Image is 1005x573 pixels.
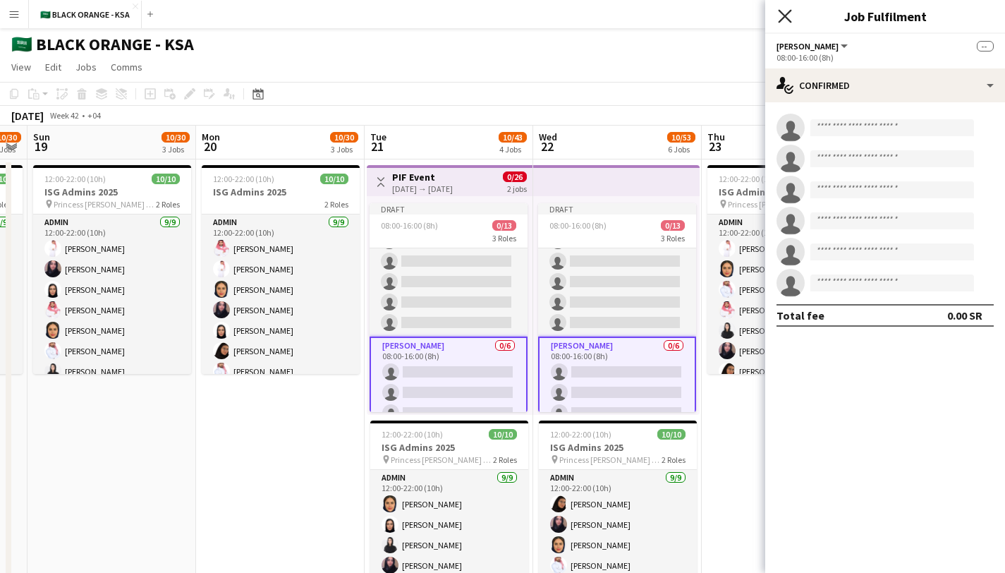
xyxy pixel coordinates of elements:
app-card-role: 08:00-16:00 (8h) [538,186,696,337]
app-card-role: [PERSON_NAME]0/608:00-16:00 (8h) [538,337,696,490]
h3: Job Fulfilment [765,7,1005,25]
h1: 🇸🇦 BLACK ORANGE - KSA [11,34,194,55]
app-card-role: Admin9/912:00-22:00 (10h)[PERSON_NAME][PERSON_NAME][PERSON_NAME][PERSON_NAME][PERSON_NAME][PERSON... [202,215,360,426]
h3: ISG Admins 2025 [707,186,865,198]
app-card-role: Admin9/912:00-22:00 (10h)[PERSON_NAME][PERSON_NAME][PERSON_NAME][PERSON_NAME][PERSON_NAME][PERSON... [707,215,865,426]
app-card-role: 08:00-16:00 (8h) [370,186,528,337]
h3: ISG Admins 2025 [202,186,360,198]
span: 0/26 [503,171,527,182]
span: 2 Roles [662,454,686,465]
button: [PERSON_NAME] [776,41,850,52]
span: 08:00-16:00 (8h) [549,220,607,231]
span: 2 Roles [493,454,517,465]
span: Wed [539,131,557,143]
span: 10/30 [162,132,190,143]
span: Edit [45,61,61,73]
span: Sun [33,131,50,143]
span: Princess [PERSON_NAME] University [391,454,493,465]
span: Tue [370,131,386,143]
h3: ISG Admins 2025 [370,441,528,454]
span: Princess [PERSON_NAME] University [54,199,156,210]
span: 12:00-22:00 (10h) [382,429,443,440]
span: 10/10 [489,429,517,440]
span: 10/10 [152,174,180,184]
span: -- [977,41,994,52]
span: 10/43 [499,132,527,143]
span: 23 [705,138,725,155]
div: Confirmed [765,68,1005,102]
app-job-card: 12:00-22:00 (10h)10/10ISG Admins 20252 RolesAdmin9/912:00-22:00 (10h)[PERSON_NAME][PERSON_NAME][P... [202,165,360,374]
div: Draft [538,203,696,215]
span: Mon [202,131,220,143]
span: Comms [111,61,142,73]
span: 2 Roles [324,199,348,210]
span: View [11,61,31,73]
a: Edit [39,58,67,76]
div: 3 Jobs [162,144,189,155]
div: 3 Jobs [331,144,358,155]
span: 2 Roles [156,199,180,210]
div: 4 Jobs [499,144,526,155]
app-card-role: [PERSON_NAME]0/608:00-16:00 (8h) [370,337,528,490]
div: Draft [370,203,528,215]
div: [DATE] [11,109,44,123]
div: +04 [87,110,101,121]
app-job-card: Draft08:00-16:00 (8h)0/133 Roles08:00-16:00 (8h) [PERSON_NAME]0/608:00-16:00 (8h) [370,203,528,412]
span: Princess [PERSON_NAME] University [728,199,830,210]
button: 🇸🇦 BLACK ORANGE - KSA [29,1,142,28]
div: 0.00 SR [947,308,982,322]
h3: ISG Admins 2025 [539,441,697,454]
div: Total fee [776,308,824,322]
span: 22 [537,138,557,155]
div: 2 jobs [507,182,527,194]
div: 08:00-16:00 (8h) [776,52,994,63]
span: 0/13 [661,220,685,231]
a: Jobs [70,58,102,76]
app-job-card: Draft08:00-16:00 (8h)0/133 Roles08:00-16:00 (8h) [PERSON_NAME]0/608:00-16:00 (8h) [538,203,696,412]
span: 10/10 [320,174,348,184]
span: Princess [PERSON_NAME] University [559,454,662,465]
span: 10/30 [330,132,358,143]
a: View [6,58,37,76]
div: [DATE] → [DATE] [392,183,453,194]
h3: PIF Event [392,171,453,183]
span: 12:00-22:00 (10h) [213,174,274,184]
span: Usher [776,41,839,52]
h3: ISG Admins 2025 [33,186,191,198]
span: 12:00-22:00 (10h) [719,174,780,184]
span: Thu [707,131,725,143]
a: Comms [105,58,148,76]
span: 10/10 [657,429,686,440]
span: 10/53 [667,132,695,143]
span: 19 [31,138,50,155]
span: 20 [200,138,220,155]
span: 12:00-22:00 (10h) [550,429,611,440]
app-job-card: 12:00-22:00 (10h)10/10ISG Admins 2025 Princess [PERSON_NAME] University2 RolesAdmin9/912:00-22:00... [707,165,865,374]
div: 6 Jobs [668,144,695,155]
span: 21 [368,138,386,155]
app-card-role: Admin9/912:00-22:00 (10h)[PERSON_NAME][PERSON_NAME][PERSON_NAME][PERSON_NAME][PERSON_NAME][PERSON... [33,215,191,426]
span: 3 Roles [661,233,685,243]
span: 08:00-16:00 (8h) [381,220,438,231]
span: 3 Roles [492,233,516,243]
span: Jobs [75,61,97,73]
span: Week 42 [47,110,82,121]
span: 12:00-22:00 (10h) [44,174,106,184]
app-job-card: 12:00-22:00 (10h)10/10ISG Admins 2025 Princess [PERSON_NAME] University2 RolesAdmin9/912:00-22:00... [33,165,191,374]
span: 0/13 [492,220,516,231]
